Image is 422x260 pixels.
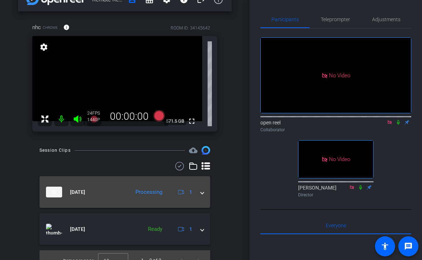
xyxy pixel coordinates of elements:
span: No Video [329,72,350,78]
div: 1440P [87,117,105,123]
div: [PERSON_NAME] [298,184,374,198]
mat-icon: fullscreen [187,117,196,126]
span: [DATE] [70,188,85,196]
img: Session clips [201,146,210,155]
mat-icon: settings [39,43,49,51]
mat-icon: accessibility [381,242,389,251]
span: Destinations for your clips [189,146,198,155]
span: 1 [189,188,192,196]
div: 00:00:00 [105,110,153,123]
mat-icon: cloud_upload [189,146,198,155]
span: [DATE] [70,225,85,233]
div: Collaborator [260,127,411,133]
div: open reel [260,119,411,133]
div: Ready [144,225,166,233]
div: Session Clips [40,147,71,154]
span: Adjustments [372,17,400,22]
span: Participants [272,17,299,22]
span: 1 [189,225,192,233]
img: thumb-nail [46,187,62,197]
mat-expansion-panel-header: thumb-nail[DATE]Processing1 [40,176,210,208]
mat-icon: info [63,24,70,31]
span: Teleprompter [321,17,350,22]
mat-expansion-panel-header: thumb-nail[DATE]Ready1 [40,213,210,245]
span: No Video [329,156,350,163]
div: 24 [87,110,105,116]
mat-icon: message [404,242,413,251]
img: thumb-nail [46,224,62,234]
span: FPS [92,111,100,116]
div: Processing [132,188,166,196]
span: 571.5 GB [163,117,187,126]
div: Director [298,192,374,198]
span: Chrome [43,25,58,30]
div: ROOM ID: 34145642 [171,25,210,31]
span: nhc [32,23,41,31]
span: Everyone [326,223,346,228]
